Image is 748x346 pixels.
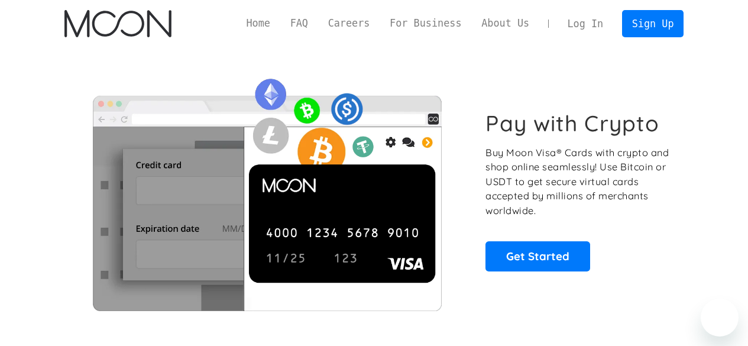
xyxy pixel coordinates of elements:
h1: Pay with Crypto [485,110,659,137]
img: Moon Logo [64,10,171,37]
a: Get Started [485,241,590,271]
a: Log In [558,11,613,37]
p: Buy Moon Visa® Cards with crypto and shop online seamlessly! Use Bitcoin or USDT to get secure vi... [485,145,671,218]
a: About Us [471,16,539,31]
a: home [64,10,171,37]
img: Moon Cards let you spend your crypto anywhere Visa is accepted. [64,70,469,311]
iframe: Przycisk umożliwiający otwarcie okna komunikatora [701,299,739,337]
a: FAQ [280,16,318,31]
a: For Business [380,16,471,31]
a: Careers [318,16,380,31]
a: Home [237,16,280,31]
a: Sign Up [622,10,684,37]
